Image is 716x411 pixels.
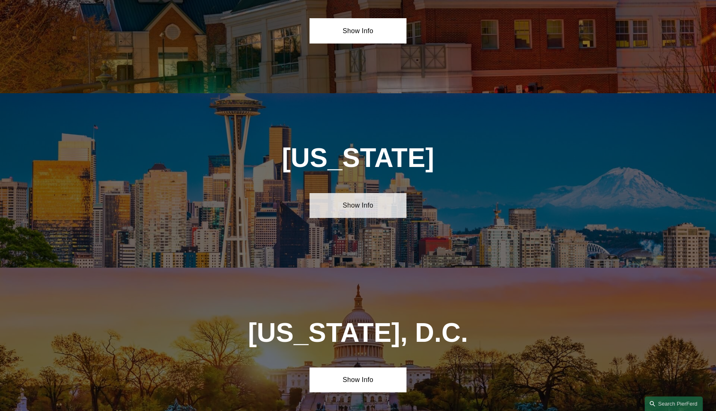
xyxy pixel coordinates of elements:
h1: [US_STATE], D.C. [213,318,503,348]
a: Search this site [645,396,703,411]
a: Show Info [310,367,406,392]
a: Show Info [310,18,406,43]
a: Show Info [310,193,406,218]
h1: [US_STATE] [261,143,455,173]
